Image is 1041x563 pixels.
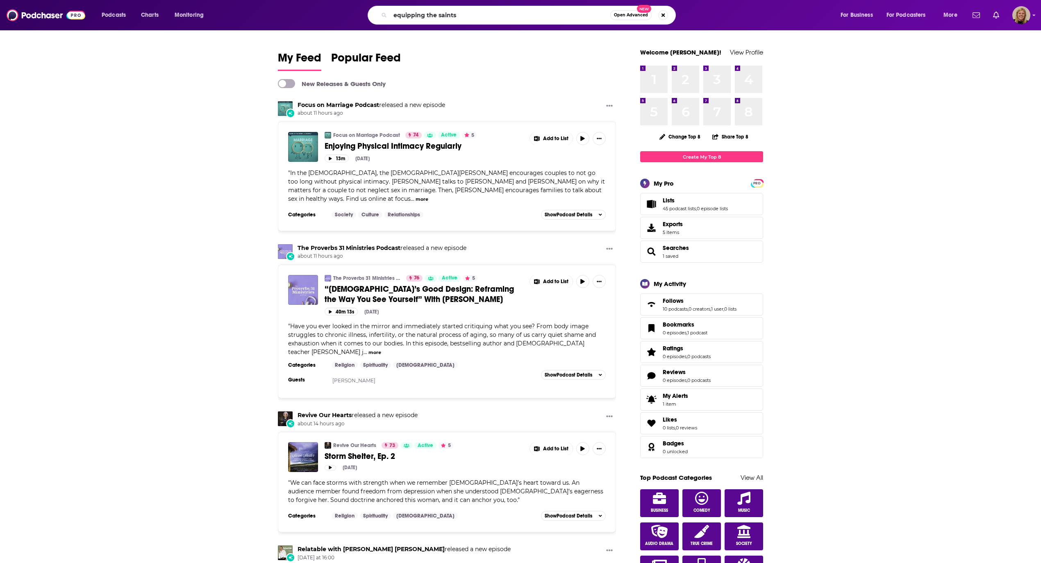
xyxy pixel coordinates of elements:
[360,362,391,368] a: Spirituality
[541,370,606,380] button: ShowPodcast Details
[406,275,423,281] a: 76
[663,306,688,312] a: 10 podcasts
[663,440,688,447] a: Badges
[643,394,659,405] span: My Alerts
[711,306,723,312] a: 1 user
[663,253,678,259] a: 1 saved
[298,554,511,561] span: [DATE] at 16:00
[298,545,511,553] h3: released a new episode
[530,275,573,288] button: Show More Button
[414,274,419,282] span: 76
[325,154,349,162] button: 13m
[442,274,457,282] span: Active
[288,169,605,202] span: "
[288,132,318,162] a: Enjoying Physical Intimacy Regularly
[640,489,679,517] a: Business
[643,246,659,257] a: Searches
[393,362,458,368] a: [DEMOGRAPHIC_DATA]
[278,244,293,259] img: The Proverbs 31 Ministries Podcast
[710,306,711,312] span: ,
[741,474,763,481] a: View All
[693,508,710,513] span: Comedy
[969,8,983,22] a: Show notifications dropdown
[325,284,524,304] a: “[DEMOGRAPHIC_DATA]’s Good Design: Reframing the Way You See Yourself” With [PERSON_NAME]
[696,206,697,211] span: ,
[663,297,736,304] a: Follows
[637,5,652,13] span: New
[643,441,659,453] a: Badges
[545,212,592,218] span: Show Podcast Details
[603,545,616,556] button: Show More Button
[343,465,357,470] div: [DATE]
[141,9,159,21] span: Charts
[603,244,616,254] button: Show More Button
[640,388,763,411] a: My Alerts
[725,522,763,550] a: Society
[288,275,318,305] img: “God’s Good Design: Reframing the Way You See Yourself” With Lisa Whittle
[663,229,683,235] span: 5 items
[752,180,762,186] span: PRO
[543,446,568,452] span: Add to List
[360,513,391,519] a: Spirituality
[736,541,752,546] span: Society
[697,206,728,211] a: 0 episode lists
[325,308,358,316] button: 40m 13s
[643,322,659,334] a: Bookmarks
[663,321,694,328] span: Bookmarks
[640,293,763,316] span: Follows
[298,244,466,252] h3: released a new episode
[663,377,686,383] a: 0 episodes
[393,513,458,519] a: [DEMOGRAPHIC_DATA]
[543,279,568,285] span: Add to List
[725,489,763,517] a: Music
[687,330,707,336] a: 1 podcast
[332,211,356,218] a: Society
[332,377,375,384] a: [PERSON_NAME]
[663,220,683,228] span: Exports
[663,416,697,423] a: Likes
[286,109,295,118] div: New Episode
[333,442,376,449] a: Revive Our Hearts
[175,9,204,21] span: Monitoring
[96,9,136,22] button: open menu
[724,306,736,312] a: 0 lists
[938,9,968,22] button: open menu
[541,511,606,521] button: ShowPodcast Details
[593,442,606,455] button: Show More Button
[102,9,126,21] span: Podcasts
[278,411,293,426] img: Revive Our Hearts
[640,474,712,481] a: Top Podcast Categories
[640,341,763,363] span: Ratings
[441,131,457,139] span: Active
[325,451,524,461] a: Storm Shelter, Ep. 2
[881,9,938,22] button: open menu
[663,440,684,447] span: Badges
[384,211,423,218] a: Relationships
[687,354,711,359] a: 0 podcasts
[545,372,592,378] span: Show Podcast Details
[654,280,686,288] div: My Activity
[663,197,728,204] a: Lists
[682,522,721,550] a: True Crime
[278,545,293,560] a: Relatable with Allie Beth Stuckey
[288,211,325,218] h3: Categories
[298,411,352,419] a: Revive Our Hearts
[640,48,721,56] a: Welcome [PERSON_NAME]!
[643,198,659,210] a: Lists
[640,412,763,434] span: Likes
[288,479,603,504] span: We can face storms with strength when we remember [DEMOGRAPHIC_DATA]’s heart toward us. An audien...
[7,7,85,23] img: Podchaser - Follow, Share and Rate Podcasts
[663,401,688,407] span: 1 item
[691,541,713,546] span: True Crime
[663,354,686,359] a: 0 episodes
[333,275,401,281] a: The Proverbs 31 Ministries Podcast
[288,169,605,202] span: In the [DEMOGRAPHIC_DATA], the [DEMOGRAPHIC_DATA][PERSON_NAME] encourages couples to not go too l...
[298,101,445,109] h3: released a new episode
[355,156,370,161] div: [DATE]
[752,180,762,186] a: PRO
[298,545,445,553] a: Relatable with Allie Beth Stuckey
